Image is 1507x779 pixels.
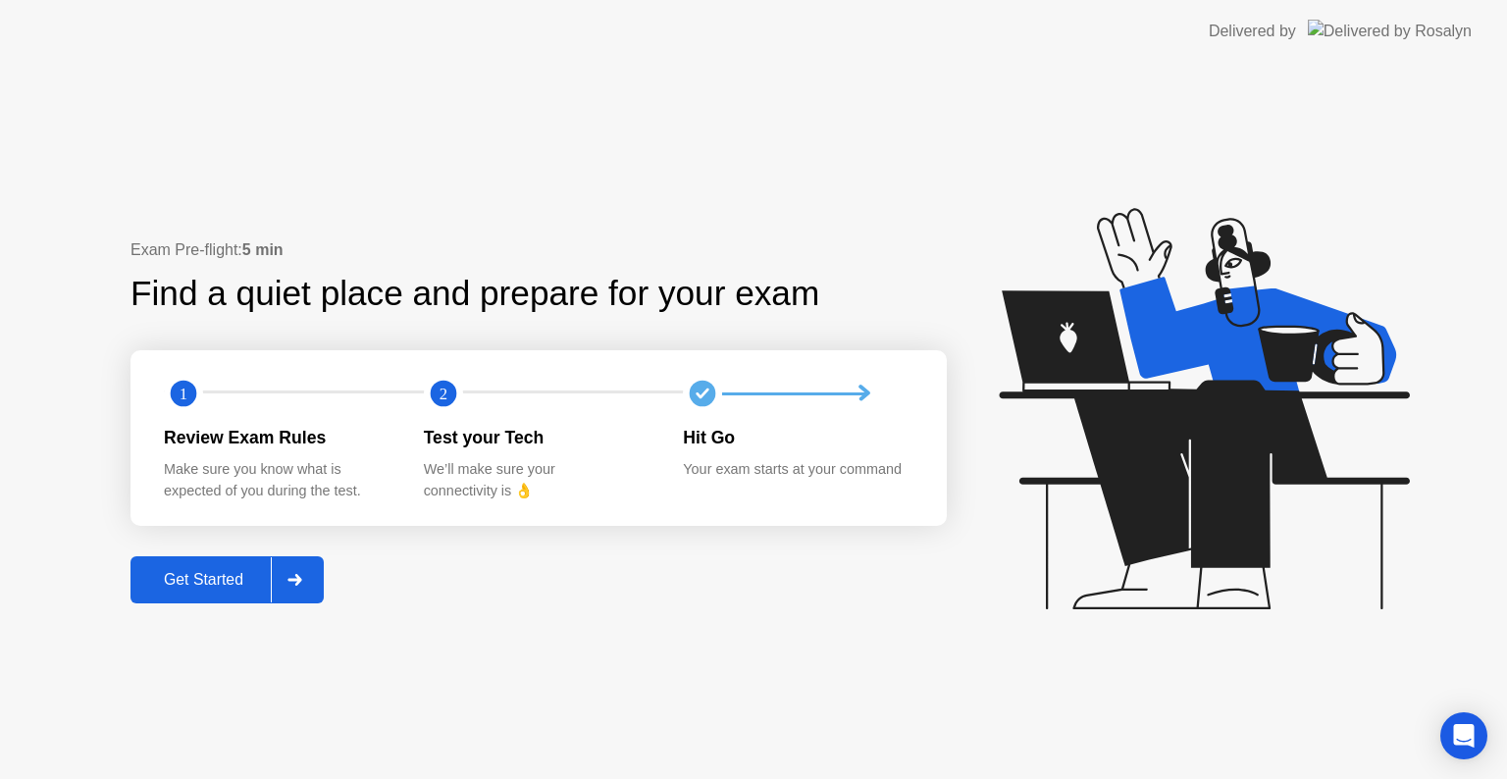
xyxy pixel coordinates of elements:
[130,556,324,603] button: Get Started
[242,241,284,258] b: 5 min
[164,459,392,501] div: Make sure you know what is expected of you during the test.
[136,571,271,589] div: Get Started
[130,238,947,262] div: Exam Pre-flight:
[683,425,911,450] div: Hit Go
[1209,20,1296,43] div: Delivered by
[683,459,911,481] div: Your exam starts at your command
[440,385,447,403] text: 2
[424,459,652,501] div: We’ll make sure your connectivity is 👌
[424,425,652,450] div: Test your Tech
[164,425,392,450] div: Review Exam Rules
[180,385,187,403] text: 1
[1440,712,1487,759] div: Open Intercom Messenger
[1308,20,1472,42] img: Delivered by Rosalyn
[130,268,822,320] div: Find a quiet place and prepare for your exam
